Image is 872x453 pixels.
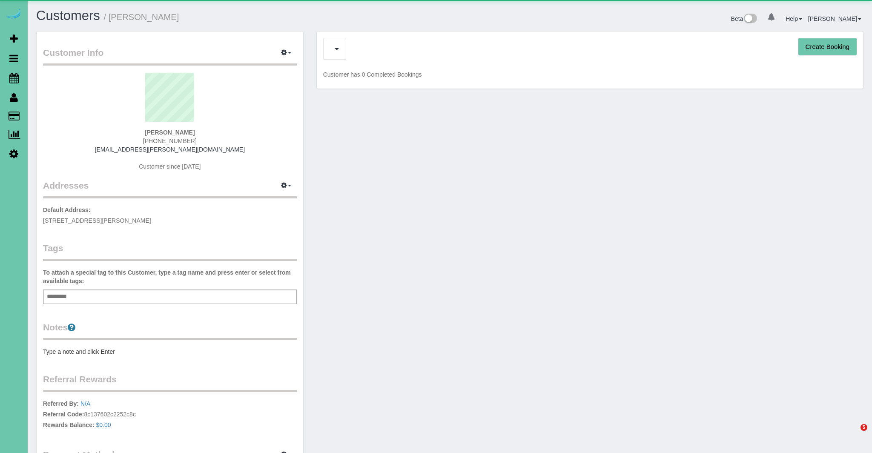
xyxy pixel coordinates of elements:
[104,12,179,22] small: / [PERSON_NAME]
[43,321,297,340] legend: Notes
[95,146,245,153] a: [EMAIL_ADDRESS][PERSON_NAME][DOMAIN_NAME]
[5,9,22,20] img: Automaid Logo
[861,424,867,431] span: 5
[43,268,297,285] label: To attach a special tag to this Customer, type a tag name and press enter or select from availabl...
[43,410,84,419] label: Referral Code:
[43,46,297,66] legend: Customer Info
[743,14,757,25] img: New interface
[43,399,79,408] label: Referred By:
[43,421,95,429] label: Rewards Balance:
[323,70,857,79] p: Customer has 0 Completed Bookings
[43,373,297,392] legend: Referral Rewards
[36,8,100,23] a: Customers
[43,217,151,224] span: [STREET_ADDRESS][PERSON_NAME]
[786,15,802,22] a: Help
[43,399,297,431] p: 8c137602c2252c8c
[96,421,111,428] a: $0.00
[43,206,91,214] label: Default Address:
[43,242,297,261] legend: Tags
[43,347,297,356] pre: Type a note and click Enter
[143,138,197,144] span: [PHONE_NUMBER]
[80,400,90,407] a: N/A
[731,15,757,22] a: Beta
[798,38,857,56] button: Create Booking
[139,163,201,170] span: Customer since [DATE]
[145,129,195,136] strong: [PERSON_NAME]
[808,15,861,22] a: [PERSON_NAME]
[843,424,863,444] iframe: Intercom live chat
